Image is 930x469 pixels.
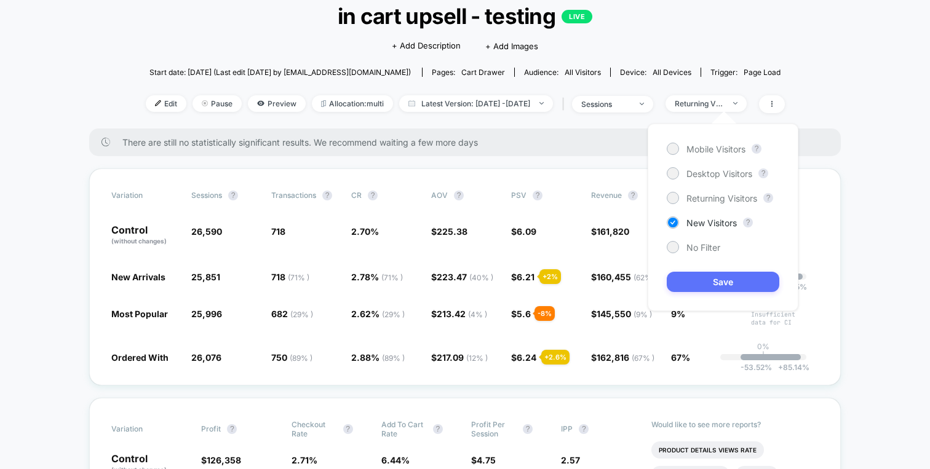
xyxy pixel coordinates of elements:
[382,310,405,319] span: ( 29 % )
[477,455,496,465] span: 4.75
[312,95,393,112] span: Allocation: multi
[288,273,309,282] span: ( 71 % )
[471,420,517,438] span: Profit Per Session
[744,68,781,77] span: Page Load
[733,102,737,104] img: end
[111,191,179,200] span: Variation
[469,273,493,282] span: ( 40 % )
[437,352,488,363] span: 217.09
[565,68,601,77] span: All Visitors
[562,10,592,23] p: LIVE
[431,272,493,282] span: $
[191,272,220,282] span: 25,851
[202,100,208,106] img: end
[437,272,493,282] span: 223.47
[524,68,601,77] div: Audience:
[271,272,309,282] span: 718
[248,95,306,112] span: Preview
[686,242,720,253] span: No Filter
[207,455,241,465] span: 126,358
[517,352,536,363] span: 6.24
[597,352,654,363] span: 162,816
[671,352,690,363] span: 67%
[454,191,464,200] button: ?
[227,424,237,434] button: ?
[772,363,809,372] span: 85.14 %
[561,455,580,465] span: 2.57
[381,273,403,282] span: ( 71 % )
[111,309,168,319] span: Most Popular
[597,309,652,319] span: 145,550
[559,95,572,113] span: |
[399,95,553,112] span: Latest Version: [DATE] - [DATE]
[431,309,487,319] span: $
[468,310,487,319] span: ( 4 % )
[392,40,461,52] span: + Add Description
[111,237,167,245] span: (without changes)
[292,455,317,465] span: 2.71 %
[461,68,505,77] span: cart drawer
[591,226,629,237] span: $
[191,226,222,237] span: 26,590
[228,191,238,200] button: ?
[271,352,312,363] span: 750
[651,420,819,429] p: Would like to see more reports?
[628,191,638,200] button: ?
[653,68,691,77] span: all devices
[539,102,544,104] img: end
[201,424,221,433] span: Profit
[757,342,769,351] p: 0%
[539,269,561,284] div: + 2 %
[517,309,531,319] span: 5.6
[591,272,656,282] span: $
[581,100,630,109] div: sessions
[651,441,764,459] li: Product Details Views Rate
[591,191,622,200] span: Revenue
[271,309,313,319] span: 682
[511,191,527,200] span: PSV
[523,424,533,434] button: ?
[591,309,652,319] span: $
[111,420,179,438] span: Variation
[632,353,654,363] span: ( 67 % )
[111,225,179,246] p: Control
[763,193,773,203] button: ?
[741,363,772,372] span: -53.52 %
[591,352,654,363] span: $
[381,420,427,438] span: Add To Cart Rate
[597,226,629,237] span: 161,820
[511,309,531,319] span: $
[535,306,555,321] div: - 8 %
[597,272,656,282] span: 160,455
[743,218,753,227] button: ?
[686,193,757,203] span: Returning Visitors
[471,455,496,465] span: $
[533,191,542,200] button: ?
[686,168,752,179] span: Desktop Visitors
[511,272,535,282] span: $
[351,272,403,282] span: 2.78 %
[758,168,768,178] button: ?
[686,144,745,154] span: Mobile Visitors
[634,273,656,282] span: ( 62 % )
[201,455,241,465] span: $
[778,363,783,372] span: +
[541,350,570,365] div: + 2.6 %
[122,137,816,148] span: There are still no statistically significant results. We recommend waiting a few more days
[437,226,467,237] span: 225.38
[191,309,222,319] span: 25,996
[408,100,415,106] img: calendar
[271,191,316,200] span: Transactions
[511,352,536,363] span: $
[111,272,165,282] span: New Arrivals
[193,95,242,112] span: Pause
[579,424,589,434] button: ?
[149,68,411,77] span: Start date: [DATE] (Last edit [DATE] by [EMAIL_ADDRESS][DOMAIN_NAME])
[437,309,487,319] span: 213.42
[634,310,652,319] span: ( 9 % )
[351,226,379,237] span: 2.70 %
[368,191,378,200] button: ?
[351,352,405,363] span: 2.88 %
[177,3,752,29] span: in cart upsell - testing
[466,353,488,363] span: ( 12 % )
